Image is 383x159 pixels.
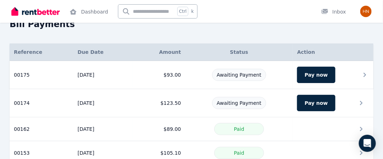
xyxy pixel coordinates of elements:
[14,71,30,78] span: 00175
[10,19,75,30] h1: Bill Payments
[234,126,244,132] span: Paid
[11,6,60,17] img: RentBetter
[73,89,133,117] td: [DATE]
[217,100,261,106] span: Awaiting Payment
[360,6,372,17] img: Maureen Barbara Davies
[14,125,30,133] span: 00162
[133,43,185,61] th: Amount
[73,61,133,89] td: [DATE]
[234,150,244,156] span: Paid
[14,99,30,107] span: 00174
[133,89,185,117] td: $123.50
[185,43,293,61] th: Status
[293,43,373,61] th: Action
[359,135,376,152] div: Open Intercom Messenger
[217,72,261,78] span: Awaiting Payment
[133,117,185,141] td: $89.00
[321,8,346,15] div: Inbox
[73,43,133,61] th: Due Date
[133,61,185,89] td: $93.00
[297,95,335,111] button: Pay now
[297,67,335,83] button: Pay now
[14,149,30,157] span: 00153
[14,48,42,56] span: Reference
[177,7,188,16] span: Ctrl
[191,9,194,14] span: k
[73,117,133,141] td: [DATE]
